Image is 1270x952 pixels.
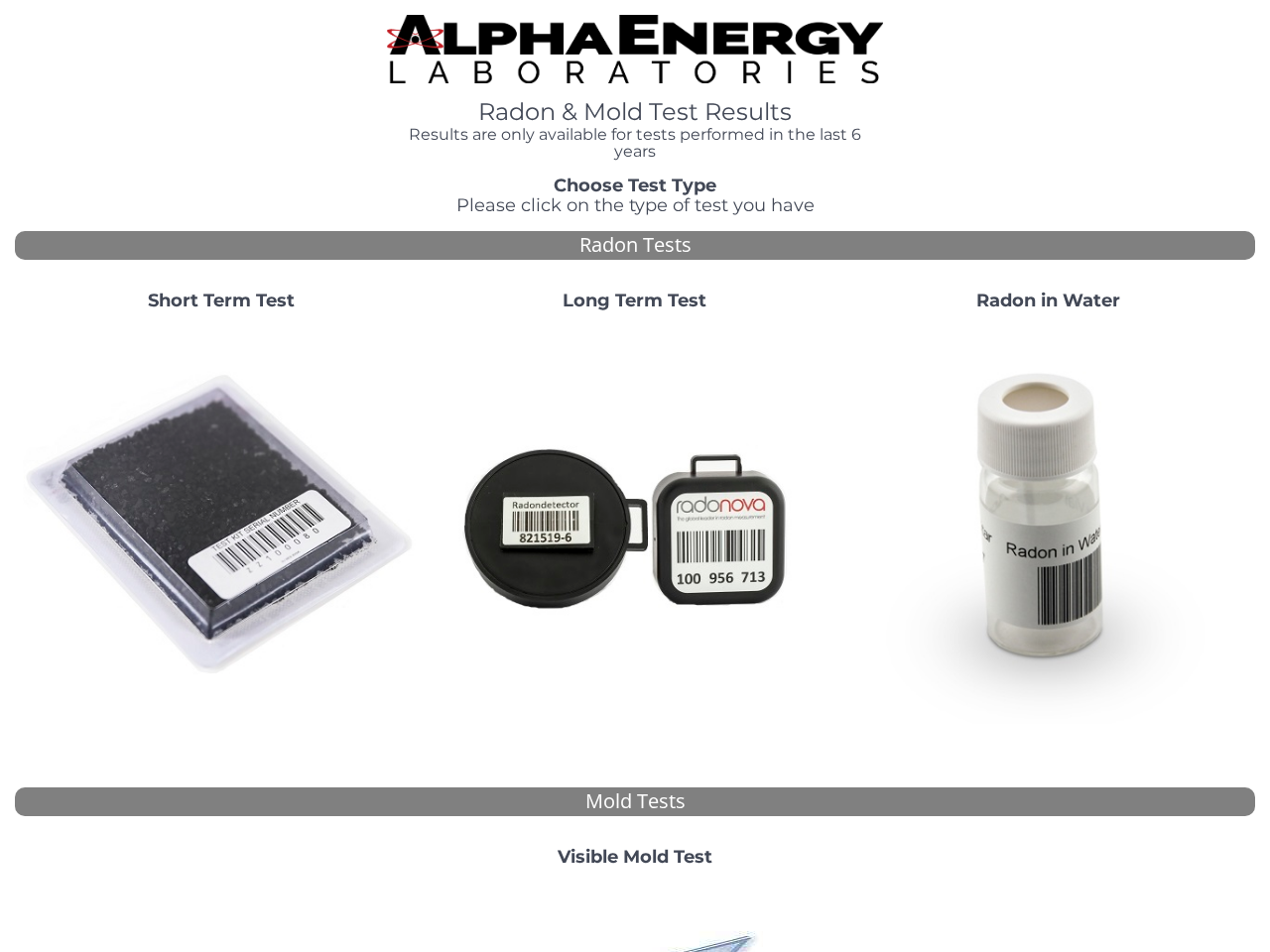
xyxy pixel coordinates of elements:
h4: Results are only available for tests performed in the last 6 years [387,126,883,161]
img: RadoninWater.jpg [849,327,1247,725]
strong: Visible Mold Test [558,846,712,868]
img: Radtrak2vsRadtrak3.jpg [437,327,834,725]
strong: Choose Test Type [554,175,716,196]
div: Radon Tests [15,231,1255,260]
h1: Radon & Mold Test Results [387,99,883,125]
strong: Radon in Water [976,290,1120,311]
strong: Short Term Test [148,290,295,311]
span: Please click on the type of test you have [456,194,815,216]
div: Mold Tests [15,787,1255,816]
img: ShortTerm.jpg [23,327,421,725]
strong: Long Term Test [563,290,706,311]
img: TightCrop.jpg [387,15,883,83]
